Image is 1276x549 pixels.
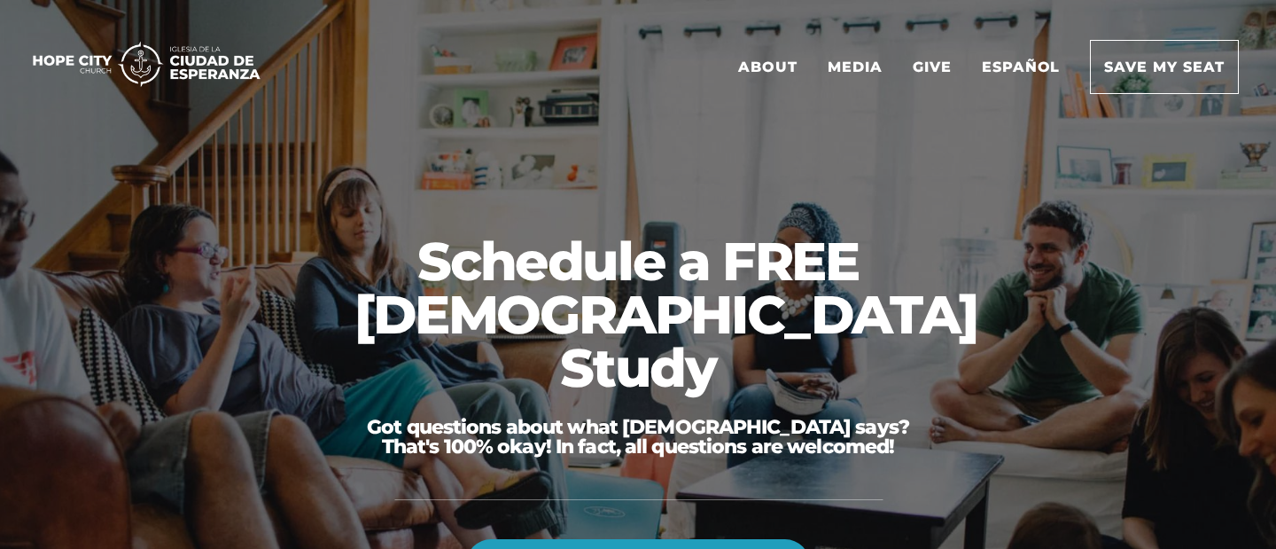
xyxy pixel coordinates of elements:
img: 11035415_1725x350_500.png [18,38,275,90]
a: Save my seat [1090,40,1239,94]
a: Español [969,41,1074,93]
h1: Schedule a FREE [DEMOGRAPHIC_DATA] Study [354,235,922,395]
a: Media [814,41,896,93]
a: About [725,41,811,93]
h3: Got questions about what [DEMOGRAPHIC_DATA] says? That's 100% okay! In fact, all questions are we... [350,418,926,457]
a: Give [899,41,965,93]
